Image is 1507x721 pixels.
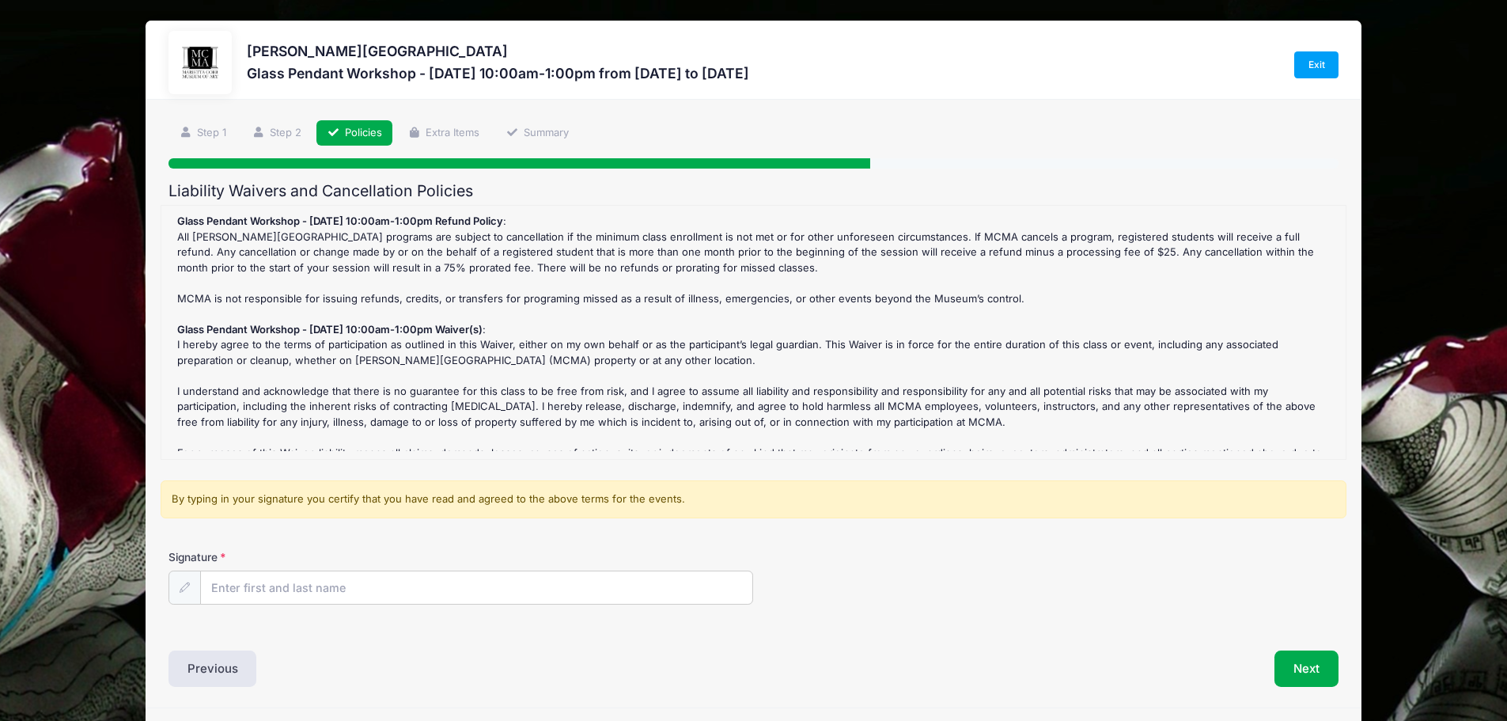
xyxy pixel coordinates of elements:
h3: [PERSON_NAME][GEOGRAPHIC_DATA] [247,43,749,59]
a: Exit [1294,51,1339,78]
label: Signature [168,549,461,565]
strong: Glass Pendant Workshop - [DATE] 10:00am-1:00pm Refund Policy [177,214,503,227]
button: Next [1274,651,1339,687]
a: Policies [316,120,392,146]
strong: Glass Pendant Workshop - [DATE] 10:00am-1:00pm Waiver(s) [177,323,483,336]
a: Extra Items [398,120,490,146]
div: : All [PERSON_NAME][GEOGRAPHIC_DATA] programs are subject to cancellation if the minimum class en... [169,214,1338,451]
button: Previous [168,651,257,687]
h2: Liability Waivers and Cancellation Policies [168,182,1339,200]
div: By typing in your signature you certify that you have read and agreed to the above terms for the ... [161,480,1346,518]
a: Step 2 [241,120,312,146]
input: Enter first and last name [200,571,754,605]
a: Step 1 [168,120,237,146]
h3: Glass Pendant Workshop - [DATE] 10:00am-1:00pm from [DATE] to [DATE] [247,65,749,82]
a: Summary [495,120,579,146]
